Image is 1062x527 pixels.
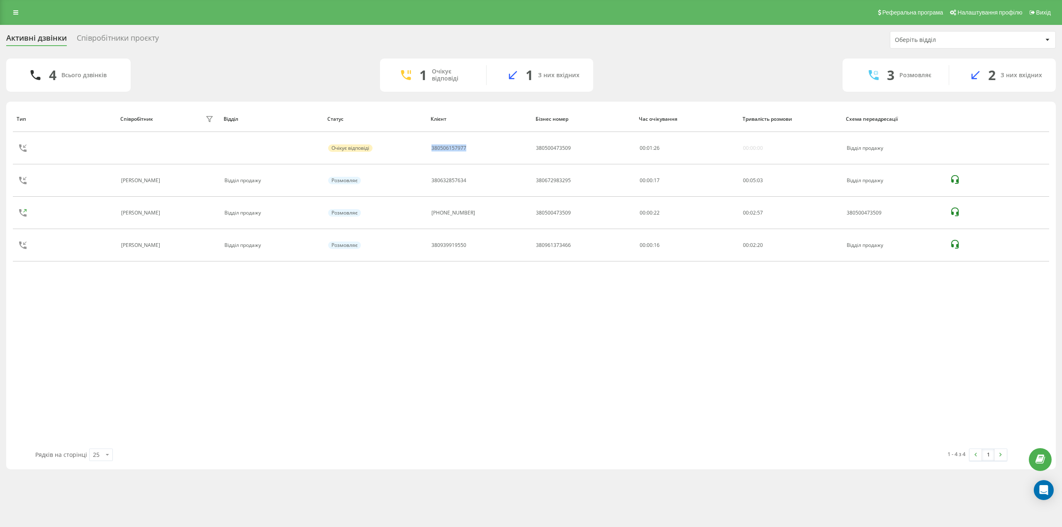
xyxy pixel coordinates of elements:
div: Всього дзвінків [61,72,107,79]
div: [PERSON_NAME] [121,178,162,183]
div: Статус [327,116,423,122]
div: Відділ продажу [224,242,319,248]
div: Розмовляє [328,242,361,249]
div: Відділ продажу [224,210,319,216]
span: Налаштування профілю [957,9,1022,16]
div: Клієнт [431,116,528,122]
span: Рядків на сторінці [35,451,87,459]
div: Відділ продажу [847,178,941,183]
div: 4 [49,67,56,83]
span: 02 [750,209,756,216]
span: 01 [647,144,653,151]
div: : : [743,178,763,183]
div: Розмовляє [899,72,931,79]
div: 00:00:16 [640,242,734,248]
span: Вихід [1036,9,1051,16]
div: Схема переадресації [846,116,942,122]
div: Тип [17,116,112,122]
span: 00 [743,242,749,249]
div: Розмовляє [328,209,361,217]
div: 1 - 4 з 4 [948,450,965,458]
div: : : [743,210,763,216]
div: 380961373466 [536,242,571,248]
span: 00 [743,177,749,184]
span: 57 [757,209,763,216]
a: 1 [982,449,994,461]
div: 25 [93,451,100,459]
div: Очікує відповіді [432,68,474,82]
div: 380500473509 [536,210,571,216]
span: 00 [640,144,645,151]
div: 00:00:17 [640,178,734,183]
div: 00:00:22 [640,210,734,216]
div: Очікує відповіді [328,144,373,152]
div: Тривалість розмови [743,116,838,122]
div: 380672983295 [536,178,571,183]
div: [PERSON_NAME] [121,210,162,216]
div: : : [640,145,660,151]
div: 3 [887,67,894,83]
div: 380506157977 [431,145,466,151]
div: 380500473509 [536,145,571,151]
div: 380500473509 [847,210,941,216]
div: Час очікування [639,116,735,122]
div: 00:00:00 [743,145,763,151]
div: З них вхідних [538,72,580,79]
div: 380632857634 [431,178,466,183]
span: 20 [757,242,763,249]
div: Відділ продажу [847,242,941,248]
div: 1 [526,67,533,83]
div: Відділ [224,116,319,122]
span: Реферальна програма [882,9,943,16]
div: Активні дзвінки [6,34,67,46]
div: : : [743,242,763,248]
div: Відділ продажу [847,145,941,151]
div: Розмовляє [328,177,361,184]
div: 2 [988,67,996,83]
div: 1 [419,67,427,83]
div: [PHONE_NUMBER] [431,210,475,216]
div: [PERSON_NAME] [121,242,162,248]
span: 03 [757,177,763,184]
div: Оберіть відділ [895,37,994,44]
div: 380939919550 [431,242,466,248]
span: 00 [743,209,749,216]
span: 26 [654,144,660,151]
div: Відділ продажу [224,178,319,183]
span: 05 [750,177,756,184]
div: Співробітники проєкту [77,34,159,46]
div: Бізнес номер [536,116,631,122]
span: 02 [750,242,756,249]
div: З них вхідних [1001,72,1042,79]
div: Співробітник [120,116,153,122]
div: Open Intercom Messenger [1034,480,1054,500]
